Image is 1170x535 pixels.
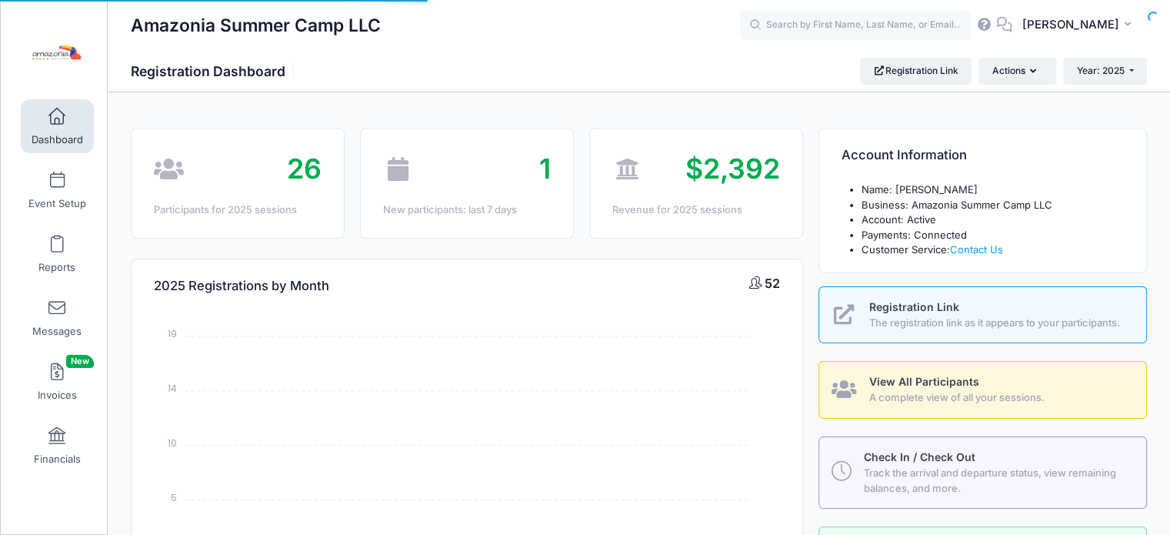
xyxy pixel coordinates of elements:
button: Year: 2025 [1063,58,1147,84]
span: Reports [38,261,75,274]
span: Check In / Check Out [864,450,975,463]
span: The registration link as it appears to your participants. [869,316,1129,331]
a: View All Participants A complete view of all your sessions. [818,361,1147,419]
a: Dashboard [21,99,94,153]
a: Amazonia Summer Camp LLC [1,16,108,89]
span: Dashboard [32,133,83,146]
li: Name: [PERSON_NAME] [862,182,1124,198]
span: New [66,355,94,368]
img: Amazonia Summer Camp LLC [26,24,84,82]
input: Search by First Name, Last Name, or Email... [740,10,971,41]
li: Account: Active [862,212,1124,228]
a: Financials [21,419,94,473]
span: View All Participants [869,375,979,388]
span: Registration Link [869,300,959,313]
div: Participants for 2025 sessions [154,202,322,218]
div: Revenue for 2025 sessions [612,202,780,218]
h4: 2025 Registrations by Month [154,264,329,308]
a: Check In / Check Out Track the arrival and departure status, view remaining balances, and more. [818,436,1147,509]
h1: Registration Dashboard [131,63,298,79]
span: A complete view of all your sessions. [869,390,1129,406]
span: 1 [539,152,551,186]
span: 26 [287,152,322,186]
a: Messages [21,291,94,345]
span: $2,392 [685,152,780,186]
span: Track the arrival and departure status, view remaining balances, and more. [864,466,1128,496]
li: Payments: Connected [862,228,1124,243]
a: Contact Us [950,243,1003,256]
a: Event Setup [21,163,94,217]
h1: Amazonia Summer Camp LLC [131,8,381,43]
tspan: 19 [168,327,178,340]
span: Financials [34,453,81,466]
li: Business: Amazonia Summer Camp LLC [862,198,1124,213]
tspan: 5 [172,490,178,503]
span: Invoices [38,389,77,402]
span: [PERSON_NAME] [1022,16,1119,33]
a: Registration Link The registration link as it appears to your participants. [818,286,1147,344]
span: 52 [765,276,780,291]
span: Year: 2025 [1077,65,1125,76]
tspan: 14 [168,382,178,395]
a: Reports [21,227,94,281]
button: Actions [978,58,1055,84]
tspan: 10 [168,436,178,450]
li: Customer Service: [862,242,1124,258]
div: New participants: last 7 days [383,202,551,218]
span: Event Setup [28,197,86,210]
span: Messages [32,325,82,338]
h4: Account Information [842,134,967,178]
a: Registration Link [860,58,972,84]
button: [PERSON_NAME] [1012,8,1147,43]
a: InvoicesNew [21,355,94,409]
